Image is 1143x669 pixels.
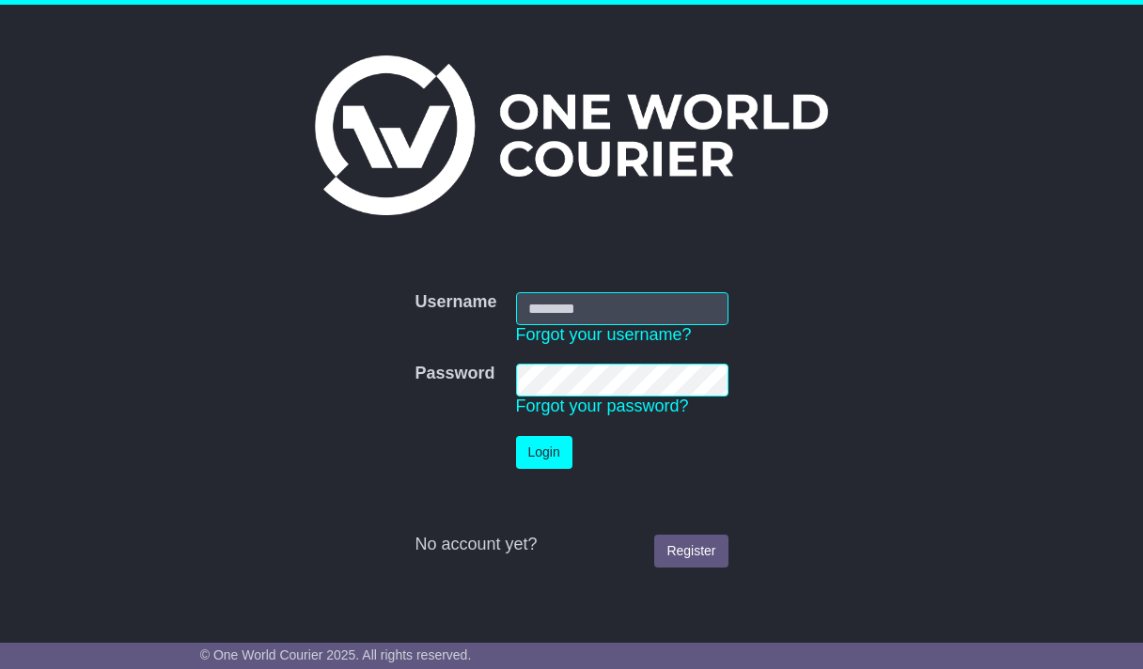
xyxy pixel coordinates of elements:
div: No account yet? [415,535,728,555]
img: One World [315,55,828,215]
a: Forgot your username? [516,325,692,344]
a: Forgot your password? [516,397,689,415]
label: Password [415,364,494,384]
span: © One World Courier 2025. All rights reserved. [200,647,472,662]
button: Login [516,436,572,469]
label: Username [415,292,496,313]
a: Register [654,535,728,568]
